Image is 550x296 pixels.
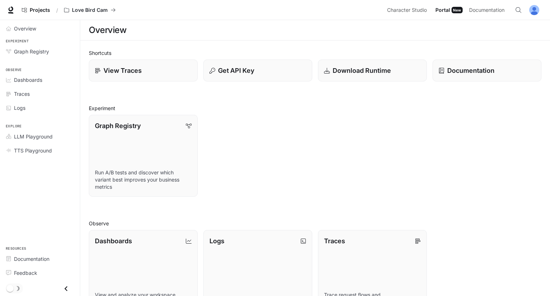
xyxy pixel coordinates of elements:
[3,130,77,143] a: LLM Playground
[95,121,141,131] p: Graph Registry
[433,3,465,17] a: PortalNew
[511,3,526,17] button: Open Command Menu
[218,66,254,75] p: Get API Key
[384,3,432,17] a: Character Studio
[529,5,539,15] img: User avatar
[19,3,53,17] a: Go to projects
[318,60,427,81] a: Download Runtime
[14,25,36,32] span: Overview
[14,104,25,112] span: Logs
[89,60,198,81] a: View Traces
[89,115,198,197] a: Graph RegistryRun A/B tests and discover which variant best improves your business metrics
[89,23,126,37] h1: Overview
[3,253,77,265] a: Documentation
[14,255,49,263] span: Documentation
[6,284,14,292] span: Dark mode toggle
[469,6,505,15] span: Documentation
[3,22,77,35] a: Overview
[103,66,142,75] p: View Traces
[435,6,450,15] span: Portal
[30,7,50,13] span: Projects
[95,169,192,191] p: Run A/B tests and discover which variant best improves your business metrics
[58,281,74,296] button: Close drawer
[14,90,30,98] span: Traces
[387,6,427,15] span: Character Studio
[466,3,510,17] a: Documentation
[209,236,225,246] p: Logs
[89,104,541,112] h2: Experiment
[3,74,77,86] a: Dashboards
[14,76,42,84] span: Dashboards
[14,133,53,140] span: LLM Playground
[95,236,132,246] p: Dashboards
[89,220,541,227] h2: Observe
[61,3,119,17] button: All workspaces
[14,269,37,277] span: Feedback
[3,267,77,279] a: Feedback
[3,45,77,58] a: Graph Registry
[3,88,77,100] a: Traces
[3,102,77,114] a: Logs
[433,60,541,81] a: Documentation
[72,7,108,13] p: Love Bird Cam
[3,144,77,157] a: TTS Playground
[203,60,312,81] button: Get API Key
[14,147,52,154] span: TTS Playground
[14,48,49,55] span: Graph Registry
[324,236,345,246] p: Traces
[447,66,494,75] p: Documentation
[89,49,541,57] h2: Shortcuts
[333,66,391,75] p: Download Runtime
[452,7,463,13] div: New
[527,3,541,17] button: User avatar
[53,6,61,14] div: /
